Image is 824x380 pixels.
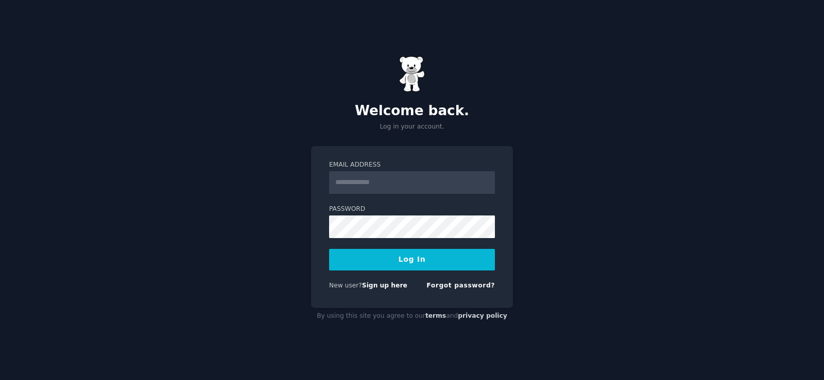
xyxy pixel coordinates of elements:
[399,56,425,92] img: Gummy Bear
[329,249,495,270] button: Log In
[311,308,513,324] div: By using this site you agree to our and
[329,282,362,289] span: New user?
[426,282,495,289] a: Forgot password?
[362,282,407,289] a: Sign up here
[458,312,507,319] a: privacy policy
[425,312,446,319] a: terms
[311,103,513,119] h2: Welcome back.
[311,122,513,132] p: Log in your account.
[329,160,495,170] label: Email Address
[329,205,495,214] label: Password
